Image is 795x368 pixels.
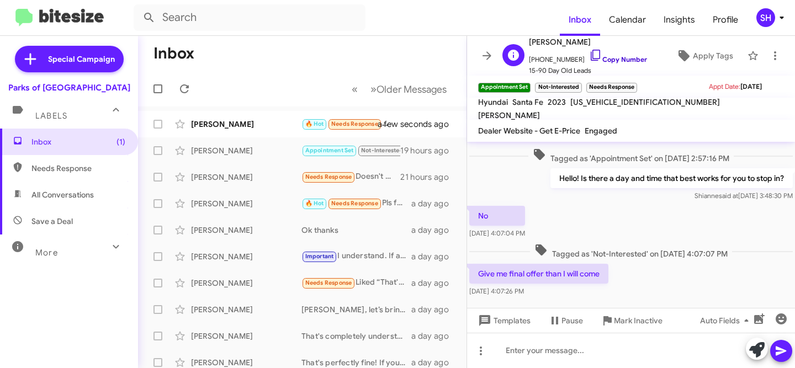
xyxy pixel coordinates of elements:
[400,145,458,156] div: 19 hours ago
[191,172,301,183] div: [PERSON_NAME]
[305,279,352,286] span: Needs Response
[377,83,447,95] span: Older Messages
[153,45,194,62] h1: Inbox
[600,4,655,36] a: Calendar
[191,357,301,368] div: [PERSON_NAME]
[301,250,411,263] div: I understand. If anything changes on your end, let me know!
[345,78,364,100] button: Previous
[585,126,617,136] span: Engaged
[191,251,301,262] div: [PERSON_NAME]
[301,304,411,315] div: [PERSON_NAME], let’s bring you in and discuss every option possible for you. We work with over 40...
[35,248,58,258] span: More
[305,173,352,180] span: Needs Response
[529,65,647,76] span: 15-90 Day Old Leads
[400,172,458,183] div: 21 hours ago
[301,225,411,236] div: Ok thanks
[301,197,411,210] div: Pls forward the link or pick of the truck. Thank you
[191,330,301,342] div: [PERSON_NAME]
[191,119,301,130] div: [PERSON_NAME]
[15,46,124,72] a: Special Campaign
[35,111,67,121] span: Labels
[469,206,525,226] p: No
[116,136,125,147] span: (1)
[191,145,301,156] div: [PERSON_NAME]
[719,191,738,200] span: said at
[561,311,583,330] span: Pause
[301,170,400,183] div: Doesn't meet the criteria I'm looking for
[756,8,775,27] div: SH
[31,163,125,174] span: Needs Response
[191,225,301,236] div: [PERSON_NAME]
[478,126,580,136] span: Dealer Website - Get E-Price
[411,198,458,209] div: a day ago
[693,46,733,66] span: Apply Tags
[411,251,458,262] div: a day ago
[361,147,404,154] span: Not-Interested
[305,253,334,260] span: Important
[469,229,525,237] span: [DATE] 4:07:04 PM
[191,198,301,209] div: [PERSON_NAME]
[666,46,742,66] button: Apply Tags
[529,35,647,49] span: [PERSON_NAME]
[301,357,411,368] div: That's perfectly fine! If you ever want to discuss your vehicle or have any questions, feel free ...
[740,82,762,90] span: [DATE]
[191,278,301,289] div: [PERSON_NAME]
[8,82,130,93] div: Parks of [GEOGRAPHIC_DATA]
[530,243,732,259] span: Tagged as 'Not-Interested' on [DATE] 4:07:07 PM
[31,216,73,227] span: Save a Deal
[478,110,540,120] span: [PERSON_NAME]
[592,311,671,330] button: Mark Inactive
[691,311,762,330] button: Auto Fields
[709,82,740,90] span: Appt Date:
[301,276,411,289] div: Liked “That's completely understandable! If you ever decide to sell your vehicle in the future, l...
[391,119,458,130] div: a few seconds ago
[550,168,793,188] p: Hello! Is there a day and time that best works for you to stop in?
[528,148,734,164] span: Tagged as 'Appointment Set' on [DATE] 2:57:16 PM
[301,330,411,342] div: That's completely understandable! If you change your mind or have any questions in the future, fe...
[700,311,753,330] span: Auto Fields
[305,120,324,127] span: 🔥 Hot
[560,4,600,36] a: Inbox
[467,311,539,330] button: Templates
[370,82,377,96] span: »
[31,189,94,200] span: All Conversations
[478,83,531,93] small: Appointment Set
[529,49,647,65] span: [PHONE_NUMBER]
[589,55,647,63] a: Copy Number
[331,120,378,127] span: Needs Response
[570,97,720,107] span: [US_VEHICLE_IDENTIFICATION_NUMBER]
[346,78,453,100] nav: Page navigation example
[586,83,637,93] small: Needs Response
[535,83,581,93] small: Not-Interested
[469,264,608,284] p: Give me final offer than I will come
[301,118,391,130] div: Yes, I just haven't been able to get back down to [US_STATE] recently. Do you have a body shop at...
[411,330,458,342] div: a day ago
[364,78,453,100] button: Next
[411,225,458,236] div: a day ago
[134,4,365,31] input: Search
[411,304,458,315] div: a day ago
[747,8,783,27] button: SH
[695,191,793,200] span: Shianne [DATE] 3:48:30 PM
[478,97,508,107] span: Hyundai
[548,97,566,107] span: 2023
[411,357,458,368] div: a day ago
[512,97,543,107] span: Santa Fe
[469,287,524,295] span: [DATE] 4:07:26 PM
[476,311,531,330] span: Templates
[305,200,324,207] span: 🔥 Hot
[352,82,358,96] span: «
[655,4,704,36] a: Insights
[48,54,115,65] span: Special Campaign
[31,136,125,147] span: Inbox
[614,311,662,330] span: Mark Inactive
[305,147,354,154] span: Appointment Set
[539,311,592,330] button: Pause
[411,278,458,289] div: a day ago
[704,4,747,36] a: Profile
[191,304,301,315] div: [PERSON_NAME]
